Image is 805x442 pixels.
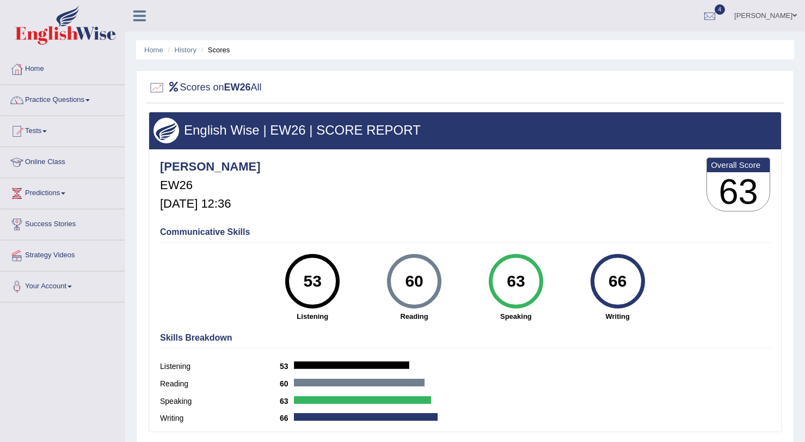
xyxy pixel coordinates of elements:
b: 66 [280,414,294,422]
a: Home [1,54,125,81]
h5: EW26 [160,179,261,192]
b: Overall Score [711,160,766,169]
h2: Scores on All [149,80,262,96]
label: Reading [160,378,280,390]
span: 4 [715,4,726,15]
div: 53 [293,258,333,304]
label: Writing [160,413,280,424]
strong: Writing [572,311,663,322]
a: History [175,46,196,54]
a: Home [144,46,163,54]
h4: [PERSON_NAME] [160,160,261,173]
label: Speaking [160,396,280,407]
a: Your Account [1,271,125,299]
a: Online Class [1,147,125,174]
h4: Communicative Skills [160,227,770,237]
strong: Reading [369,311,460,322]
label: Listening [160,361,280,372]
b: 60 [280,379,294,388]
b: 63 [280,397,294,405]
a: Strategy Videos [1,240,125,268]
b: EW26 [224,82,251,93]
a: Predictions [1,178,125,205]
div: 66 [598,258,637,304]
a: Tests [1,116,125,143]
li: Scores [199,45,230,55]
a: Success Stories [1,209,125,237]
strong: Listening [267,311,358,322]
a: Practice Questions [1,85,125,112]
h5: [DATE] 12:36 [160,197,261,210]
h3: 63 [707,172,770,211]
img: wings.png [153,118,179,143]
h3: English Wise | EW26 | SCORE REPORT [153,123,777,137]
h4: Skills Breakdown [160,333,770,343]
div: 63 [496,258,536,304]
b: 53 [280,362,294,371]
div: 60 [394,258,434,304]
strong: Speaking [470,311,561,322]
